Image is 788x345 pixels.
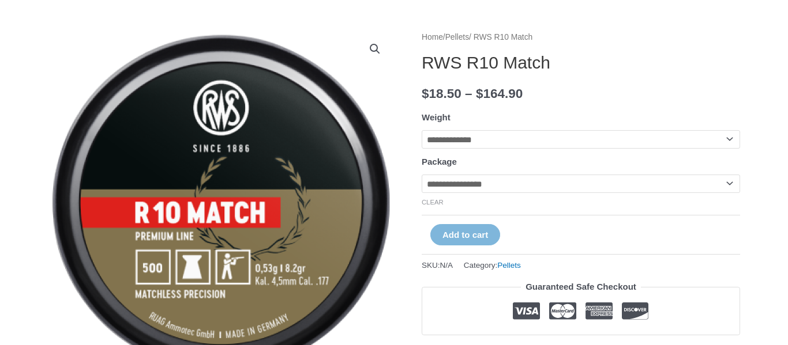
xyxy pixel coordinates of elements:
[465,86,472,101] span: –
[440,261,453,270] span: N/A
[422,258,453,272] span: SKU:
[365,39,385,59] a: View full-screen image gallery
[476,86,523,101] bdi: 164.90
[422,52,740,73] h1: RWS R10 Match
[422,30,740,45] nav: Breadcrumb
[422,86,461,101] bdi: 18.50
[464,258,521,272] span: Category:
[422,86,429,101] span: $
[497,261,521,270] a: Pellets
[422,199,444,206] a: Clear options
[521,279,641,295] legend: Guaranteed Safe Checkout
[445,33,469,41] a: Pellets
[422,112,451,122] label: Weight
[430,224,500,245] button: Add to cart
[476,86,483,101] span: $
[422,157,457,166] label: Package
[422,33,443,41] a: Home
